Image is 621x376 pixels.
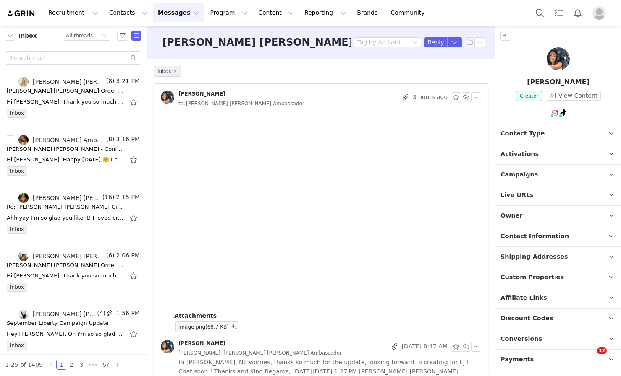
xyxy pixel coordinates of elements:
a: 2 [67,360,76,369]
li: 2 [66,360,76,370]
img: cac4c453-b108-4067-b410-f4acc2fb7d57.jpg [161,91,174,104]
li: 57 [100,360,113,370]
div: Hi Rachael, Happy Monday 🤗 I have collected the package and the pieces are gorgeous. I’m on my wa... [7,156,124,164]
span: Owner [500,211,523,220]
img: Jacqueline Emberson [547,47,570,70]
a: 1 [57,360,66,369]
li: 3 [76,360,86,370]
span: Inbox [154,66,181,77]
div: Lorna Jane - Confirmation Email [7,145,124,153]
div: Tag by Activation [357,38,407,47]
div: [PERSON_NAME] [178,91,225,97]
button: Recruitment [43,3,104,22]
span: Shipping Addresses [500,252,568,262]
button: Contacts [104,3,152,22]
div: Hey Racheal, Oh i'm so so glad you liked the video, I had so many ideas that I could have done bu... [7,330,124,338]
a: [PERSON_NAME] [161,91,225,104]
button: Reply [424,37,448,47]
h3: [PERSON_NAME] [PERSON_NAME] Order Confirmation [162,35,466,50]
span: Inbox [18,31,37,40]
span: Inbox [7,225,27,234]
div: Re: Lorna Jane Gifted Ambassador Program - September Campaign [7,203,124,211]
i: icon: search [131,55,136,61]
div: [PERSON_NAME] 3 hours agoto:[PERSON_NAME] [PERSON_NAME] Ambassador [154,84,488,115]
li: 1 [56,360,66,370]
span: Affiliate Links [500,293,547,303]
a: [PERSON_NAME] [161,340,225,353]
p: [PERSON_NAME] [495,77,621,87]
a: [PERSON_NAME] [PERSON_NAME] Ambassador, [PERSON_NAME] [18,193,101,203]
div: Hi Rachel, Thank you so much for the kind words, that means a lot! It’s been such a pleasure work... [7,98,124,106]
div: All threads [66,31,93,40]
span: [PERSON_NAME], [PERSON_NAME] [PERSON_NAME] Ambassador [178,348,342,358]
li: 1-25 of 1409 [5,360,43,370]
span: 3 hours ago [413,92,448,102]
div: [PERSON_NAME] Ambassador [33,137,105,143]
img: f37092bd-1cec-4019-84ff-a9056a87682e.jpg [18,251,29,261]
img: c207402f-6b84-49b4-ae99-bc6c15b07e7a.jpg [18,135,29,145]
span: Campaigns [500,170,538,179]
span: [DATE] 8:47 AM [402,342,448,352]
button: Content [253,3,299,22]
img: 89785798-a2f8-46cd-831e-6870449074fb.jpg [18,193,29,203]
a: Community [386,3,434,22]
button: View Content [546,91,601,101]
i: icon: down [102,33,107,39]
a: [PERSON_NAME] Ambassador [18,135,105,145]
button: Messages [153,3,204,22]
div: [PERSON_NAME] [PERSON_NAME] Ambassador, [PERSON_NAME] [33,311,95,317]
div: September Liberty Campaign Update [7,319,109,327]
div: [PERSON_NAME] [178,340,225,347]
span: (6) [105,251,115,260]
a: Brands [352,3,385,22]
div: [PERSON_NAME] [PERSON_NAME] Ambassador, [PERSON_NAME] [33,194,101,201]
span: Live URLs [500,191,534,200]
i: icon: left [49,362,54,367]
span: Discount Codes [500,314,553,323]
span: (8) [105,135,115,144]
button: Profile [587,6,614,20]
img: cac4c453-b108-4067-b410-f4acc2fb7d57.jpg [161,340,174,353]
a: Tasks [550,3,568,22]
span: Creator [516,91,543,101]
img: placeholder-profile.jpg [592,6,606,20]
input: Search mail [5,51,141,65]
a: 3 [77,360,86,369]
button: Program [205,3,253,22]
li: Next Page [112,360,122,370]
div: Ahh yay I'm so glad you like it! I loved creating this one. Do you prefer the video with the on-s... [7,214,124,222]
span: ••• [86,360,100,370]
button: Notifications [569,3,587,22]
span: Inbox [7,283,27,292]
i: icon: down [412,40,417,46]
span: (4) [95,309,105,318]
span: (68.7 KB) [205,324,229,330]
span: Inbox [7,341,27,350]
div: Lorna Jane Order Confirmation [7,261,124,270]
img: 448b5503-ea33-429f-8647-2fe8e2445ecf.jpg [18,77,29,87]
span: Activations [500,150,539,159]
iframe: Intercom live chat [580,347,600,368]
button: Reporting [299,3,351,22]
p: Attachments [174,311,481,320]
span: (16) [101,193,115,202]
span: Custom Properties [500,273,564,282]
span: [PERSON_NAME] [PERSON_NAME] Ambassador [178,99,304,108]
span: Send Email [131,31,141,41]
li: Previous Page [46,360,56,370]
div: Lorna Jane Order Confirmation [7,87,124,95]
i: icon: close [173,69,177,73]
img: grin logo [7,10,36,18]
a: [PERSON_NAME] [PERSON_NAME] Ambassador, [PERSON_NAME] [18,309,95,319]
span: Contact Information [500,232,569,241]
span: Inbox [7,166,27,176]
span: Payments [500,355,534,364]
span: image.png [178,324,205,330]
a: [PERSON_NAME] [PERSON_NAME] Ambassador, [PERSON_NAME] [18,77,105,87]
a: 57 [100,360,112,369]
div: [PERSON_NAME] [PERSON_NAME] Ambassador, [PERSON_NAME] [33,78,105,85]
span: Inbox [7,109,27,118]
a: [PERSON_NAME] [PERSON_NAME] Ambassador, [PERSON_NAME] [18,251,105,261]
span: Conversions [500,335,542,344]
